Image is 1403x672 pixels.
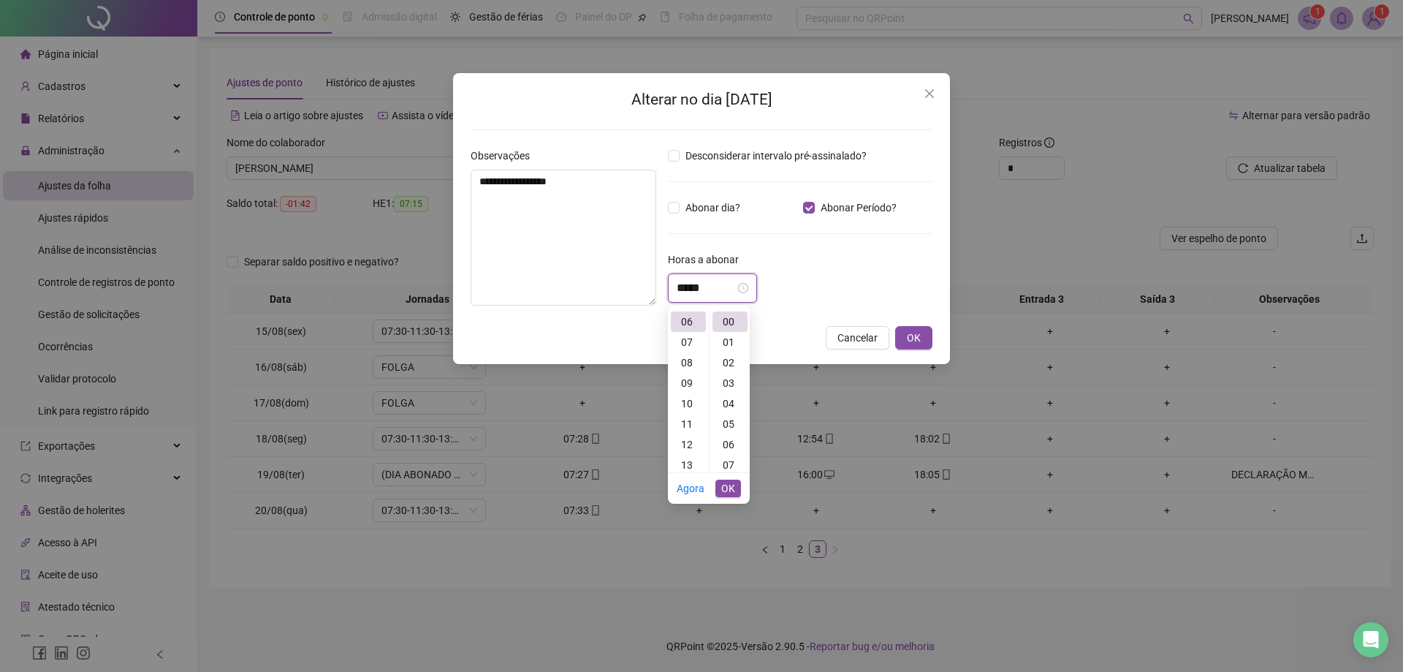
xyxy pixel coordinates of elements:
label: Horas a abonar [668,252,748,268]
div: 13 [671,455,706,475]
div: 06 [671,312,706,332]
div: Open Intercom Messenger [1353,622,1388,657]
div: 06 [712,434,748,455]
div: 11 [671,414,706,434]
span: Desconsiderar intervalo pré-assinalado? [680,148,872,164]
div: 10 [671,393,706,414]
button: OK [715,480,741,497]
div: 07 [671,332,706,352]
span: close [924,88,935,99]
div: 03 [712,373,748,393]
h2: Alterar no dia [DATE] [471,88,932,112]
div: 09 [671,373,706,393]
div: 04 [712,393,748,414]
div: 00 [712,312,748,332]
span: OK [907,330,921,346]
span: Abonar Período? [815,200,902,216]
span: Abonar dia? [680,200,746,216]
div: 12 [671,434,706,455]
label: Observações [471,148,539,164]
div: 05 [712,414,748,434]
span: OK [721,480,735,497]
div: 08 [671,352,706,373]
button: Cancelar [826,326,889,350]
div: 02 [712,352,748,373]
button: Close [918,82,941,105]
span: Cancelar [837,330,878,346]
button: OK [895,326,932,350]
div: 01 [712,332,748,352]
a: Agora [677,483,704,494]
div: 07 [712,455,748,475]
